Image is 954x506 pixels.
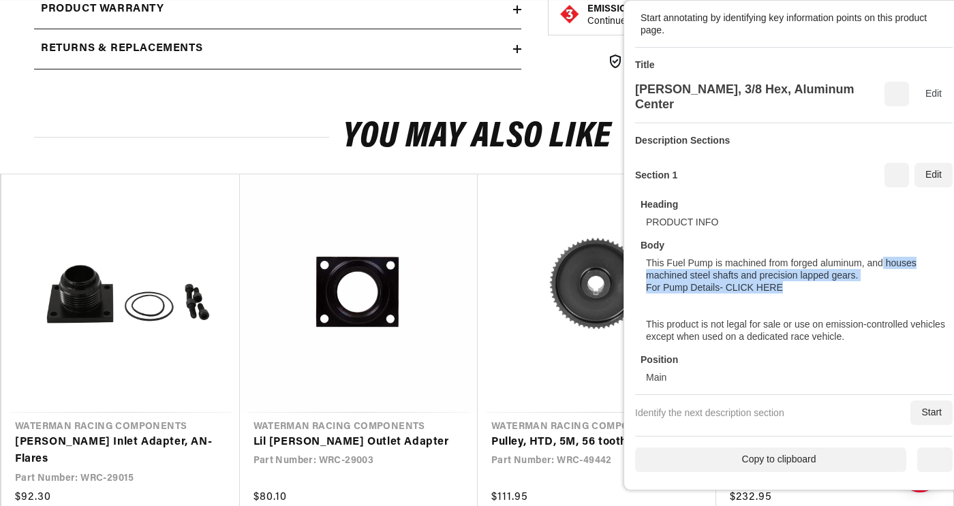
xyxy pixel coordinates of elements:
[914,82,953,106] div: Edit
[641,239,664,251] div: Body
[41,40,202,58] h2: Returns & replacements
[646,371,666,383] div: Main
[15,434,213,469] a: [PERSON_NAME] Inlet Adapter, AN- Flares
[491,434,689,452] a: Pulley, HTD, 5M, 56 tooth
[587,3,801,28] button: Emissions CodeContinue Reading to Understand Emissions Codes
[587,4,670,14] strong: Emissions Code
[41,1,164,18] h2: Product warranty
[641,12,934,36] div: Start annotating by identifying key information points on this product page.
[884,82,909,106] div: Delete
[635,59,655,71] div: Title
[641,353,678,366] div: Position
[635,447,906,472] div: Copy to clipboard
[253,434,451,452] a: Lil [PERSON_NAME] Outlet Adapter
[607,52,709,69] a: 1 Year Warranty
[559,3,581,25] img: Emissions code
[635,169,677,181] div: Section 1
[884,163,909,187] div: Delete
[635,82,863,112] div: [PERSON_NAME], 3/8 Hex, Aluminum Center
[635,407,784,419] div: Identify the next description section
[587,16,801,28] p: Continue Reading to Understand Emissions Codes
[635,134,730,146] div: Description Sections
[646,257,947,343] div: This Fuel Pump is machined from forged aluminum, and houses machined steel shafts and precision l...
[646,216,718,228] div: PRODUCT INFO
[34,29,521,69] summary: Returns & replacements
[910,400,953,425] div: Start
[641,198,678,210] div: Heading
[34,121,920,153] h2: You may also like
[914,163,953,187] div: Edit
